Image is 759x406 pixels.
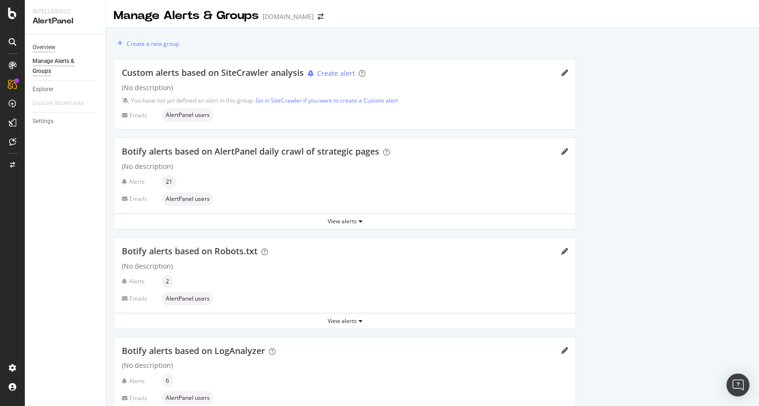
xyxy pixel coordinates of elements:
[162,275,173,288] div: neutral label
[114,214,576,229] button: View alerts
[122,261,568,271] div: (No description)
[162,374,173,387] div: neutral label
[32,56,90,76] div: Manage Alerts & Groups
[122,162,568,171] div: (No description)
[122,394,158,402] div: Emails
[561,347,568,354] div: pencil
[122,146,379,157] span: Botify alerts based on AlertPanel daily crawl of strategic pages
[318,13,323,20] div: arrow-right-arrow-left
[114,317,576,325] div: View alerts
[166,296,210,302] span: AlertPanel users
[122,277,158,285] div: Alerts
[166,112,210,118] span: AlertPanel users
[166,196,210,202] span: AlertPanel users
[32,84,99,94] a: Explorer
[32,8,98,16] div: Intelligence
[304,68,355,79] button: Create alert
[32,42,55,52] div: Overview
[122,345,265,356] span: Botify alerts based on LogAnalyzer
[114,8,259,24] div: Manage Alerts & Groups
[561,248,568,255] div: pencil
[122,294,158,302] div: Emails
[122,361,568,370] div: (No description)
[561,70,568,76] div: pencil
[114,217,576,225] div: View alerts
[162,175,176,188] div: neutral label
[166,179,172,185] span: 21
[32,56,99,76] a: Manage Alerts & Groups
[727,374,749,396] div: Open Intercom Messenger
[32,84,53,94] div: Explorer
[122,245,257,257] span: Botify alerts based on Robots.txt
[162,292,214,305] div: neutral label
[32,98,84,108] div: Explorer Bookmarks
[32,16,98,27] div: AlertPanel
[122,177,158,186] div: Alerts
[263,12,314,21] div: [DOMAIN_NAME]
[114,36,179,51] button: Create a new group
[32,116,99,126] a: Settings
[162,391,214,405] div: neutral label
[32,98,94,108] a: Explorer Bookmarks
[122,377,158,385] div: Alerts
[317,69,355,78] div: Create alert
[122,67,304,78] span: Custom alerts based on SiteCrawler analysis
[122,83,568,93] div: (No description)
[166,395,210,401] span: AlertPanel users
[122,195,158,203] div: Emails
[162,108,214,122] div: neutral label
[166,378,169,384] span: 6
[32,42,99,52] a: Overview
[32,116,53,126] div: Settings
[162,192,214,206] div: neutral label
[114,313,576,329] button: View alerts
[127,40,179,48] div: Create a new group
[256,96,398,104] a: Go in SiteCrawler if you want to create a Custom alert
[122,111,158,119] div: Emails
[561,148,568,155] div: pencil
[166,279,169,284] span: 2
[131,96,398,104] div: You have not yet defined an alert in this group.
